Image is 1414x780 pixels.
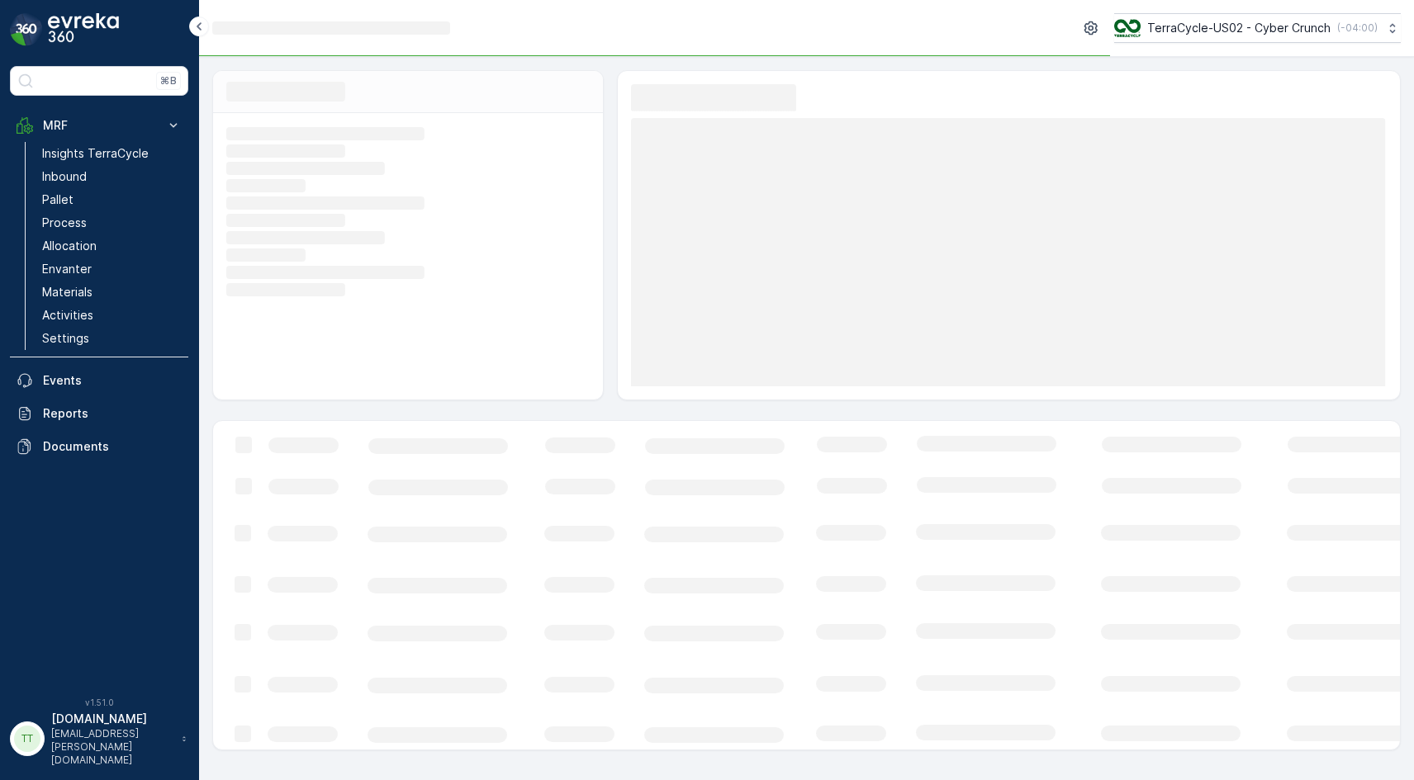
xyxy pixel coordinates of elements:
p: Envanter [42,261,92,277]
a: Allocation [36,234,188,258]
p: [DOMAIN_NAME] [51,711,173,727]
img: logo_dark-DEwI_e13.png [48,13,119,46]
p: Insights TerraCycle [42,145,149,162]
p: ( -04:00 ) [1337,21,1378,35]
a: Settings [36,327,188,350]
p: Inbound [42,168,87,185]
button: MRF [10,109,188,142]
a: Reports [10,397,188,430]
a: Inbound [36,165,188,188]
p: Materials [42,284,93,300]
a: Insights TerraCycle [36,142,188,165]
a: Process [36,211,188,234]
p: Documents [43,438,182,455]
p: ⌘B [160,74,177,87]
p: Events [43,372,182,389]
a: Documents [10,430,188,463]
p: MRF [43,117,155,134]
a: Events [10,364,188,397]
p: Process [42,215,87,231]
p: TerraCycle-US02 - Cyber Crunch [1147,20,1331,36]
p: [EMAIL_ADDRESS][PERSON_NAME][DOMAIN_NAME] [51,727,173,767]
div: TT [14,726,40,752]
a: Activities [36,304,188,327]
p: Activities [42,307,93,324]
a: Materials [36,281,188,304]
a: Pallet [36,188,188,211]
p: Pallet [42,191,74,208]
a: Envanter [36,258,188,281]
button: TT[DOMAIN_NAME][EMAIL_ADDRESS][PERSON_NAME][DOMAIN_NAME] [10,711,188,767]
p: Settings [42,330,89,347]
p: Reports [43,405,182,422]
span: v 1.51.0 [10,697,188,707]
img: TC_VWL6UX0.png [1114,19,1141,37]
img: logo [10,13,43,46]
p: Allocation [42,238,97,254]
button: TerraCycle-US02 - Cyber Crunch(-04:00) [1114,13,1401,43]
